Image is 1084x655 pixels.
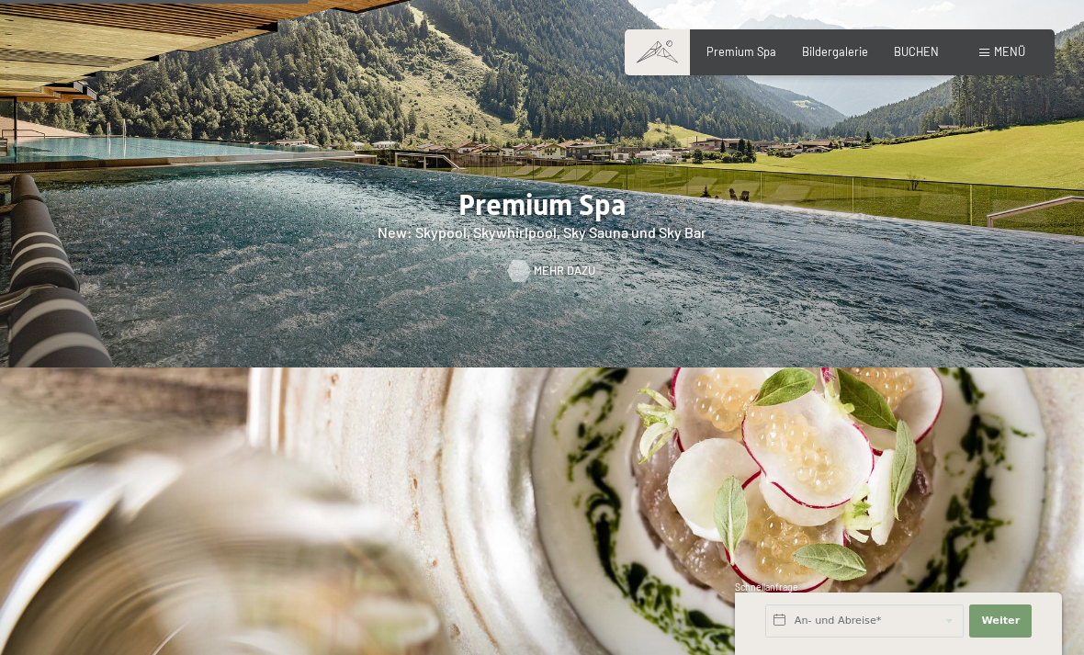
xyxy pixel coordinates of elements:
[706,44,776,59] a: Premium Spa
[735,582,798,593] span: Schnellanfrage
[894,44,939,59] a: BUCHEN
[508,263,577,279] a: Mehr dazu
[994,44,1025,59] span: Menü
[534,263,595,279] span: Mehr dazu
[981,614,1020,628] span: Weiter
[969,604,1032,638] button: Weiter
[802,44,868,59] a: Bildergalerie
